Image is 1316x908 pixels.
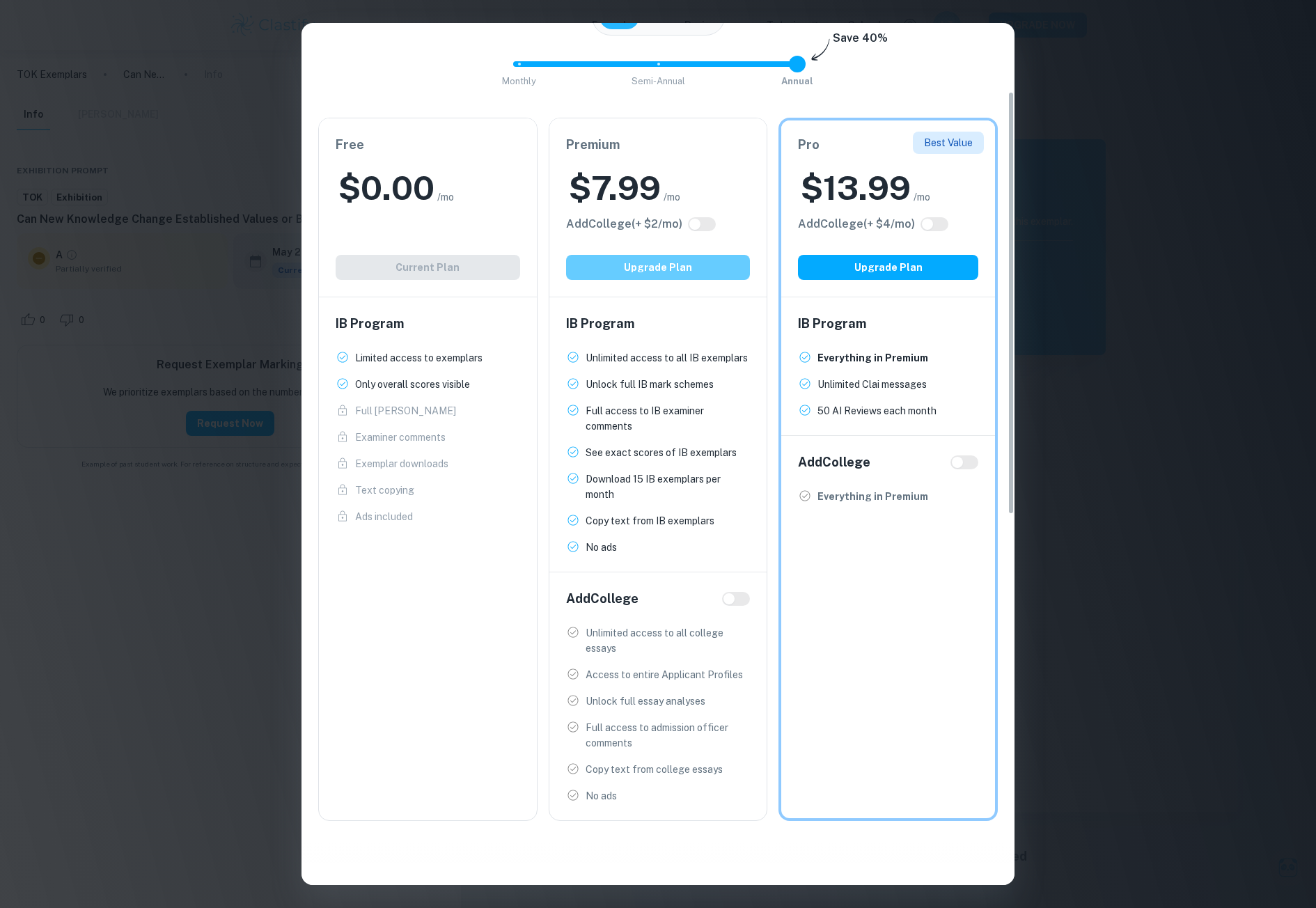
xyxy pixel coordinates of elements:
span: /mo [664,189,680,205]
p: Unlock full IB mark schemes [586,377,714,392]
span: Semi-Annual [632,76,685,86]
p: Everything in Premium [817,489,928,504]
h6: Pro [798,135,978,155]
p: Text copying [355,483,414,498]
p: Unlimited access to all college essays [586,625,751,656]
p: See exact scores of IB exemplars [586,445,737,460]
span: /mo [437,189,454,205]
h4: Others using Clastify Premium & Pro [301,882,1015,907]
p: Limited access to exemplars [355,350,483,366]
p: Full access to admission officer comments [586,720,751,751]
p: 50 AI Reviews each month [817,403,937,418]
h6: Click to see all the additional College features. [798,216,915,233]
p: Unlimited access to all IB exemplars [586,350,748,366]
span: Monthly [502,76,536,86]
p: Full [PERSON_NAME] [355,403,456,418]
p: Unlock full essay analyses [586,694,705,709]
h6: IB Program [336,314,520,334]
h2: $ 13.99 [801,166,911,210]
h6: Premium [566,135,751,155]
button: Upgrade Plan [798,255,978,280]
img: subscription-arrow.svg [811,38,830,62]
h6: Add College [798,453,870,472]
span: Annual [781,76,813,86]
h2: $ 7.99 [569,166,661,210]
h6: Free [336,135,520,155]
p: Full access to IB examiner comments [586,403,751,434]
h6: IB Program [798,314,978,334]
p: Examiner comments [355,430,446,445]
p: Copy text from IB exemplars [586,513,714,529]
p: Copy text from college essays [586,762,723,777]
h6: Click to see all the additional College features. [566,216,682,233]
button: Upgrade Plan [566,255,751,280]
p: Everything in Premium [817,350,928,366]
p: Access to entire Applicant Profiles [586,667,743,682]
p: No ads [586,540,617,555]
p: Ads included [355,509,413,524]
p: Exemplar downloads [355,456,448,471]
h6: Add College [566,589,639,609]
p: Unlimited Clai messages [817,377,927,392]
p: No ads [586,788,617,804]
h2: $ 0.00 [338,166,434,210]
p: Best Value [924,135,973,150]
p: Download 15 IB exemplars per month [586,471,751,502]
h6: Save 40% [833,30,888,54]
p: Only overall scores visible [355,377,470,392]
h6: IB Program [566,314,751,334]
span: /mo [914,189,930,205]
